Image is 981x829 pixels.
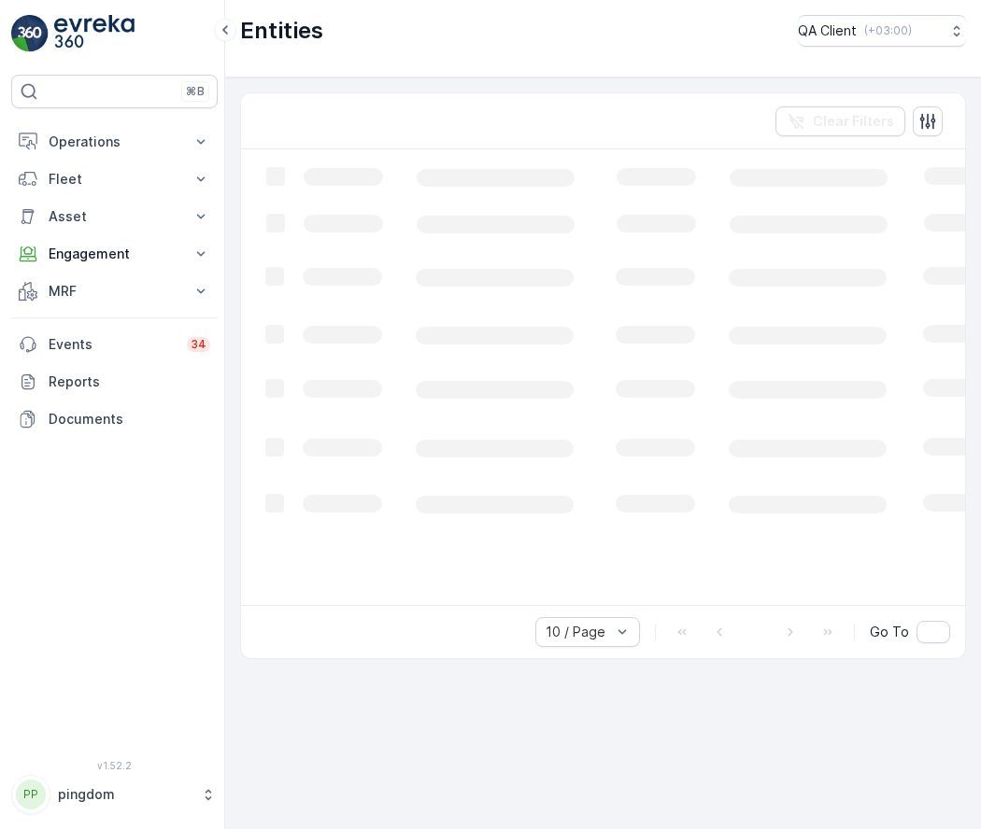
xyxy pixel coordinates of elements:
[49,335,176,354] p: Events
[186,84,205,99] p: ⌘B
[11,400,218,438] a: Documents
[11,161,218,198] button: Fleet
[11,273,218,310] button: MRF
[813,112,894,131] p: Clear Filters
[49,410,210,429] p: Documents
[11,326,218,363] a: Events34
[11,775,218,814] button: PPpingdom
[870,623,909,641] span: Go To
[191,337,206,352] p: 34
[49,207,180,226] p: Asset
[11,235,218,273] button: Engagement
[11,198,218,235] button: Asset
[11,760,218,771] span: v 1.52.2
[49,372,210,391] p: Reports
[11,15,49,52] img: logo
[240,16,323,46] p: Entities
[864,23,912,38] p: ( +03:00 )
[49,170,180,189] p: Fleet
[16,780,46,809] div: PP
[11,123,218,161] button: Operations
[775,106,905,136] button: Clear Filters
[798,15,966,47] button: QA Client(+03:00)
[11,363,218,400] a: Reports
[798,21,857,40] p: QA Client
[49,133,180,151] p: Operations
[49,245,180,263] p: Engagement
[49,282,180,301] p: MRF
[58,785,192,804] p: pingdom
[54,15,135,52] img: logo_light-DOdMpM7g.png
